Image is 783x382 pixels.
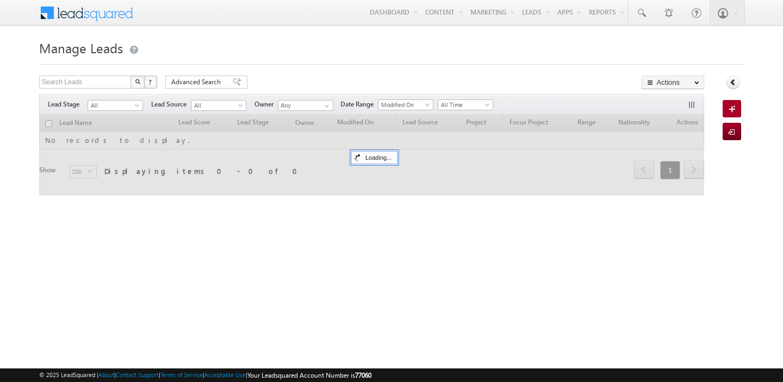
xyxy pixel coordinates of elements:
a: Contact Support [116,371,159,378]
span: Advanced Search [171,77,224,87]
a: All [191,100,246,111]
span: 77060 [355,371,371,379]
button: ? [144,76,157,89]
span: All [88,101,140,110]
span: Manage Leads [39,39,123,57]
span: ? [148,77,153,86]
a: About [98,371,114,378]
div: Loading... [351,151,397,164]
span: Your Leadsquared Account Number is [247,371,371,379]
a: All [88,100,143,111]
span: All Time [438,100,490,110]
a: Terms of Service [160,371,203,378]
button: Actions [642,76,704,89]
span: Lead Source [151,99,191,109]
span: Lead Stage [48,99,88,109]
a: Modified On [378,99,433,110]
span: Date Range [340,99,378,109]
span: © 2025 LeadSquared | | | | | [39,370,371,380]
input: Type to Search [278,100,333,111]
a: All Time [438,99,493,110]
span: Owner [254,99,278,109]
a: Acceptable Use [204,371,246,378]
span: Modified On [378,100,430,110]
a: Show All Items [319,101,332,111]
img: Search [135,79,140,84]
span: All [191,101,243,110]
